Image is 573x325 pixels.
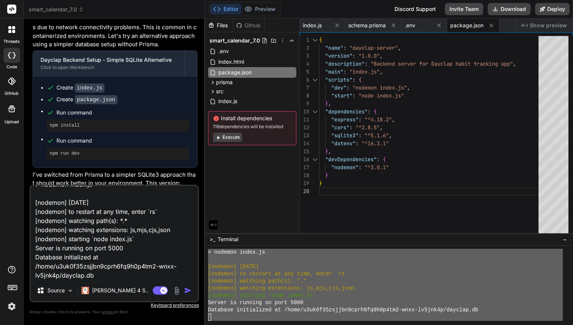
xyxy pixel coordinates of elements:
[380,52,383,59] span: ,
[184,287,192,294] img: icon
[355,140,359,147] span: :
[5,90,19,97] label: GitHub
[359,76,362,83] span: {
[349,44,398,51] span: "dayclap-server"
[33,51,185,76] button: Dayclap Backend Setup - Simple SQLite AlternativeClick to open Workbench
[389,132,392,139] span: ,
[450,22,484,29] span: package.json
[352,52,355,59] span: :
[325,68,343,75] span: "main"
[346,84,349,91] span: :
[300,116,309,124] div: 11
[331,84,346,91] span: "dev"
[343,68,346,75] span: :
[563,236,567,243] span: −
[56,84,105,92] div: Create
[359,52,380,59] span: "1.0.0"
[359,116,362,123] span: :
[377,156,380,163] span: :
[300,76,309,84] div: 6
[331,140,355,147] span: "dotenv"
[325,76,352,83] span: "scripts"
[172,286,181,295] img: attachment
[33,15,197,49] p: I can see that Prisma is having issues downloading its engines due to network connectivity proble...
[208,299,304,306] span: Server is running on port 5000
[349,124,352,131] span: :
[365,116,392,123] span: "^4.18.2"
[488,3,531,15] button: Download
[319,36,322,43] span: {
[398,44,401,51] span: ,
[213,124,291,130] span: 118 dependencies will be installed
[362,140,389,147] span: "^16.3.1"
[241,4,279,14] button: Preview
[365,132,389,139] span: "^5.1.6"
[300,140,309,148] div: 14
[218,47,230,56] span: .env
[331,164,359,171] span: "nodemon"
[380,68,383,75] span: ,
[102,309,115,314] span: privacy
[5,119,19,125] label: Upload
[352,76,355,83] span: :
[216,79,233,86] span: prisma
[208,249,265,256] span: > nodemon index.js
[33,171,197,188] p: I've switched from Prisma to a simpler SQLite3 approach that should work better in your environme...
[6,64,17,70] label: code
[300,179,309,187] div: 19
[359,132,362,139] span: :
[56,137,189,144] span: Run command
[331,132,359,139] span: "sqlite3"
[300,171,309,179] div: 18
[300,52,309,60] div: 3
[300,44,309,52] div: 2
[300,155,309,163] div: 16
[205,22,233,29] div: Files
[561,233,568,245] button: −
[218,57,245,66] span: index.html
[81,287,89,294] img: Claude 4 Sonnet
[331,124,349,131] span: "cors"
[359,164,362,171] span: :
[355,124,380,131] span: "^2.8.5"
[56,109,189,116] span: Run command
[325,148,328,155] span: }
[3,38,20,45] label: threads
[325,60,365,67] span: "description"
[300,132,309,140] div: 13
[92,287,149,294] p: [PERSON_NAME] 4 S..
[325,52,352,59] span: "version"
[300,163,309,171] div: 17
[368,108,371,115] span: :
[513,60,516,67] span: ,
[210,37,260,44] span: smart_calendar_7.0
[535,3,570,15] button: Deploy
[310,36,320,44] div: Click to collapse the range.
[208,306,479,314] span: Database initialized at /home/u3uk0f35zsjjbn9cprh6fq9h0p4tm2-wnxx-lv5jnk4p/dayclap.db
[75,95,117,104] code: package.json
[300,148,309,155] div: 15
[365,60,368,67] span: :
[392,116,395,123] span: ,
[325,156,377,163] span: "devDependencies"
[328,100,331,107] span: ,
[56,96,117,104] div: Create
[310,76,320,84] div: Click to collapse the range.
[300,108,309,116] div: 10
[300,84,309,92] div: 7
[30,308,199,316] p: Always double-check its answers. Your in Bind
[352,92,355,99] span: :
[380,124,383,131] span: ,
[31,186,198,280] textarea: > dayclap-server@1.0.0 dev > nodemon index.js [nodemon] [DATE] [nodemon] to restart at any time, ...
[374,108,377,115] span: {
[300,92,309,100] div: 8
[352,84,407,91] span: "nodemon index.js"
[348,22,386,29] span: schema.prisma
[300,68,309,76] div: 5
[530,22,567,29] span: Show preview
[208,292,316,299] span: [nodemon] starting `node index.js`
[210,236,215,243] span: >_
[405,22,415,29] span: .env
[310,155,320,163] div: Click to collapse the range.
[325,172,328,179] span: }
